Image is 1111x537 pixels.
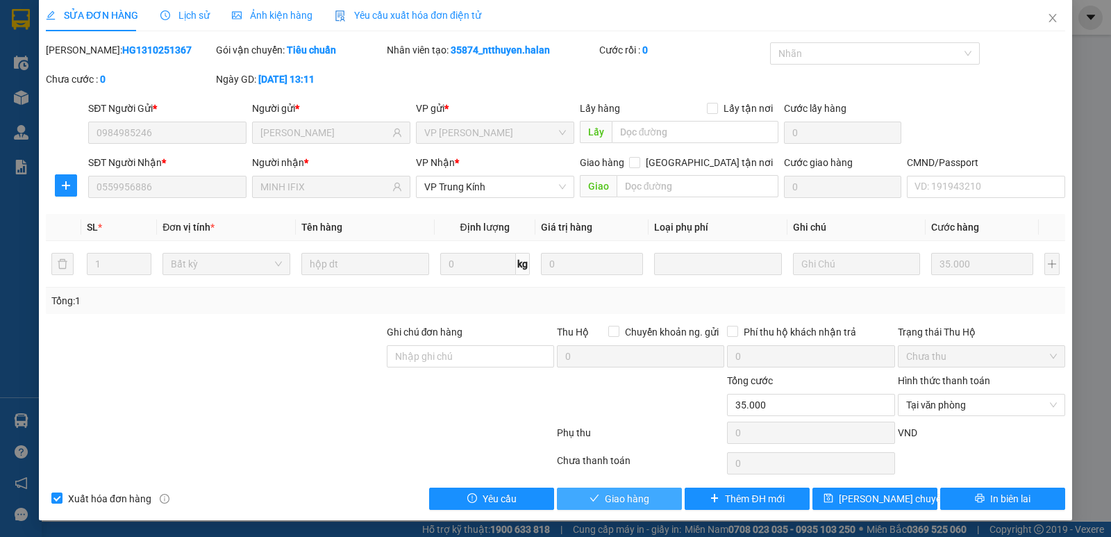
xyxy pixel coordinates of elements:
[387,42,597,58] div: Nhân viên tạo:
[898,427,917,438] span: VND
[784,122,901,144] input: Cước lấy hàng
[787,214,926,241] th: Ghi chú
[555,425,726,449] div: Phụ thu
[605,491,649,506] span: Giao hàng
[931,222,979,233] span: Cước hàng
[258,74,315,85] b: [DATE] 13:11
[612,121,779,143] input: Dọc đường
[812,488,937,510] button: save[PERSON_NAME] chuyển hoàn
[17,17,122,87] img: logo.jpg
[46,10,56,20] span: edit
[727,375,773,386] span: Tổng cước
[260,125,390,140] input: Tên người gửi
[907,155,1065,170] div: CMND/Passport
[46,10,138,21] span: SỬA ĐƠN HÀNG
[738,324,862,340] span: Phí thu hộ khách nhận trả
[898,375,990,386] label: Hình thức thanh toán
[392,128,402,138] span: user
[51,293,430,308] div: Tổng: 1
[619,324,724,340] span: Chuyển khoản ng. gửi
[416,157,455,168] span: VP Nhận
[649,214,787,241] th: Loại phụ phí
[88,101,247,116] div: SĐT Người Gửi
[252,155,410,170] div: Người nhận
[516,253,530,275] span: kg
[824,493,833,504] span: save
[898,324,1065,340] div: Trạng thái Thu Hộ
[130,34,580,51] li: 271 - [PERSON_NAME] - [GEOGRAPHIC_DATA] - [GEOGRAPHIC_DATA]
[232,10,242,20] span: picture
[839,491,971,506] span: [PERSON_NAME] chuyển hoàn
[160,10,210,21] span: Lịch sử
[392,182,402,192] span: user
[56,180,76,191] span: plus
[599,42,767,58] div: Cước rồi :
[640,155,778,170] span: [GEOGRAPHIC_DATA] tận nơi
[642,44,648,56] b: 0
[784,176,901,198] input: Cước giao hàng
[162,222,215,233] span: Đơn vị tính
[784,103,846,114] label: Cước lấy hàng
[216,72,383,87] div: Ngày GD:
[424,122,566,143] span: VP Hoàng Gia
[335,10,481,21] span: Yêu cầu xuất hóa đơn điện tử
[301,253,429,275] input: VD: Bàn, Ghế
[387,327,463,338] label: Ghi chú đơn hàng
[541,222,592,233] span: Giá trị hàng
[160,10,170,20] span: clock-circle
[555,453,726,477] div: Chưa thanh toán
[685,488,810,510] button: plusThêm ĐH mới
[160,494,169,504] span: info-circle
[252,101,410,116] div: Người gửi
[483,491,517,506] span: Yêu cầu
[88,155,247,170] div: SĐT Người Nhận
[557,488,682,510] button: checkGiao hàng
[46,72,213,87] div: Chưa cước :
[718,101,778,116] span: Lấy tận nơi
[232,10,312,21] span: Ảnh kiện hàng
[416,101,574,116] div: VP gửi
[55,174,77,197] button: plus
[725,491,784,506] span: Thêm ĐH mới
[46,42,213,58] div: [PERSON_NAME]:
[793,253,921,275] input: Ghi Chú
[931,253,1033,275] input: 0
[62,491,157,506] span: Xuất hóa đơn hàng
[460,222,510,233] span: Định lượng
[617,175,779,197] input: Dọc đường
[906,395,1057,415] span: Tại văn phòng
[1047,13,1058,24] span: close
[940,488,1065,510] button: printerIn biên lai
[301,222,342,233] span: Tên hàng
[541,253,643,275] input: 0
[335,10,346,22] img: icon
[1044,253,1060,275] button: plus
[429,488,554,510] button: exclamation-circleYêu cầu
[580,121,612,143] span: Lấy
[580,103,620,114] span: Lấy hàng
[122,44,192,56] b: HG1310251367
[171,254,282,274] span: Bất kỳ
[451,44,550,56] b: 35874_ntthuyen.halan
[467,493,477,504] span: exclamation-circle
[387,345,554,367] input: Ghi chú đơn hàng
[17,94,187,117] b: GỬI : VP Trung Kính
[710,493,719,504] span: plus
[51,253,74,275] button: delete
[216,42,383,58] div: Gói vận chuyển:
[557,327,589,338] span: Thu Hộ
[906,346,1057,367] span: Chưa thu
[287,44,336,56] b: Tiêu chuẩn
[87,222,98,233] span: SL
[990,491,1030,506] span: In biên lai
[590,493,599,504] span: check
[260,179,390,195] input: Tên người nhận
[975,493,985,504] span: printer
[100,74,106,85] b: 0
[580,175,617,197] span: Giao
[784,157,853,168] label: Cước giao hàng
[580,157,624,168] span: Giao hàng
[424,176,566,197] span: VP Trung Kính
